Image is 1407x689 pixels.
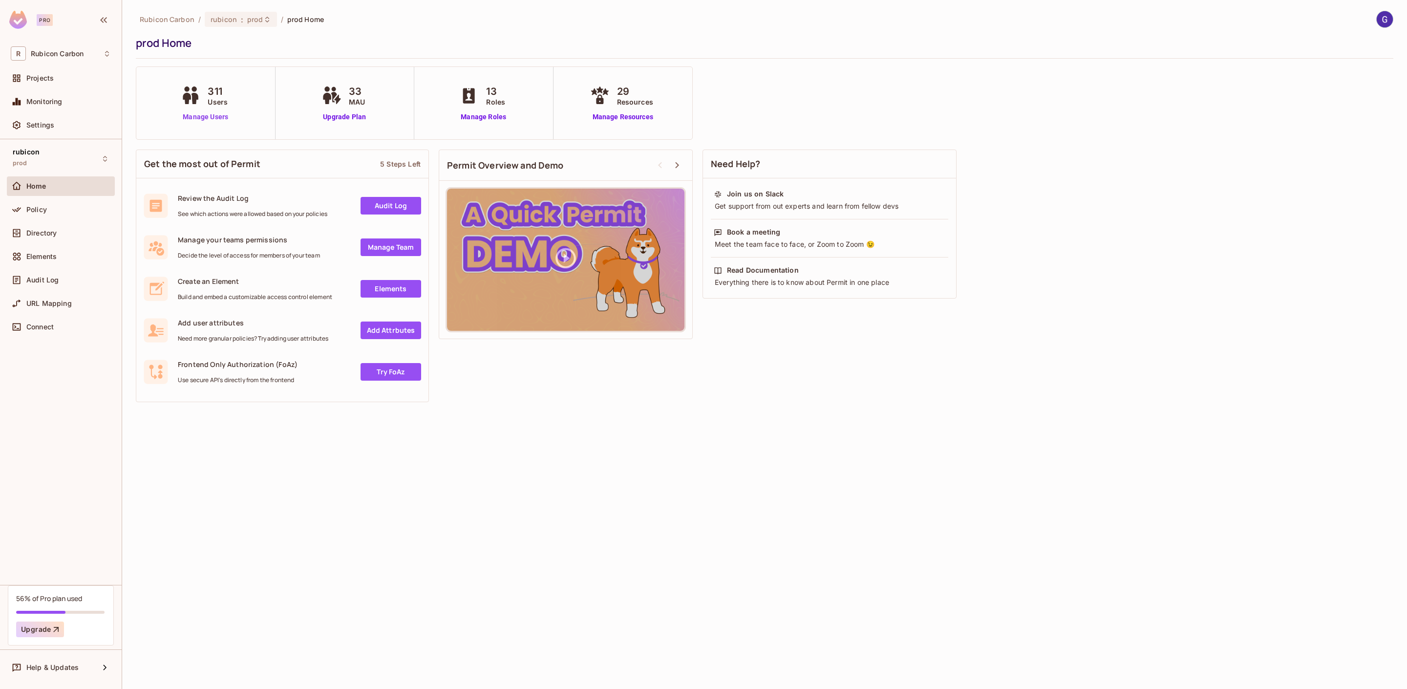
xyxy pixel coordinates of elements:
[208,97,228,107] span: Users
[16,622,64,637] button: Upgrade
[26,323,54,331] span: Connect
[26,229,57,237] span: Directory
[211,15,237,24] span: rubicon
[711,158,761,170] span: Need Help?
[144,158,260,170] span: Get the most out of Permit
[361,238,421,256] a: Manage Team
[361,197,421,215] a: Audit Log
[26,664,79,671] span: Help & Updates
[361,322,421,339] a: Add Attrbutes
[178,210,327,218] span: See which actions were allowed based on your policies
[178,318,328,327] span: Add user attributes
[349,97,365,107] span: MAU
[486,84,505,99] span: 13
[178,293,332,301] span: Build and embed a customizable access control element
[178,112,233,122] a: Manage Users
[26,74,54,82] span: Projects
[178,277,332,286] span: Create an Element
[26,253,57,260] span: Elements
[26,98,63,106] span: Monitoring
[178,235,320,244] span: Manage your teams permissions
[617,97,653,107] span: Resources
[140,15,194,24] span: the active workspace
[178,360,298,369] span: Frontend Only Authorization (FoAz)
[136,36,1388,50] div: prod Home
[178,335,328,343] span: Need more granular policies? Try adding user attributes
[26,300,72,307] span: URL Mapping
[26,276,59,284] span: Audit Log
[208,84,228,99] span: 311
[178,194,327,203] span: Review the Audit Log
[320,112,370,122] a: Upgrade Plan
[714,201,945,211] div: Get support from out experts and learn from fellow devs
[178,376,298,384] span: Use secure API's directly from the frontend
[26,206,47,214] span: Policy
[457,112,510,122] a: Manage Roles
[26,182,46,190] span: Home
[617,84,653,99] span: 29
[16,594,82,603] div: 56% of Pro plan used
[588,112,658,122] a: Manage Resources
[9,11,27,29] img: SReyMgAAAABJRU5ErkJggg==
[486,97,505,107] span: Roles
[287,15,324,24] span: prod Home
[198,15,201,24] li: /
[13,159,27,167] span: prod
[31,50,84,58] span: Workspace: Rubicon Carbon
[447,159,564,172] span: Permit Overview and Demo
[13,148,40,156] span: rubicon
[727,189,784,199] div: Join us on Slack
[26,121,54,129] span: Settings
[380,159,421,169] div: 5 Steps Left
[714,239,945,249] div: Meet the team face to face, or Zoom to Zoom 😉
[178,252,320,259] span: Decide the level of access for members of your team
[361,363,421,381] a: Try FoAz
[247,15,263,24] span: prod
[281,15,283,24] li: /
[727,227,780,237] div: Book a meeting
[11,46,26,61] span: R
[1377,11,1393,27] img: Guy Hirshenzon
[727,265,799,275] div: Read Documentation
[37,14,53,26] div: Pro
[349,84,365,99] span: 33
[714,278,945,287] div: Everything there is to know about Permit in one place
[361,280,421,298] a: Elements
[240,16,244,23] span: :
